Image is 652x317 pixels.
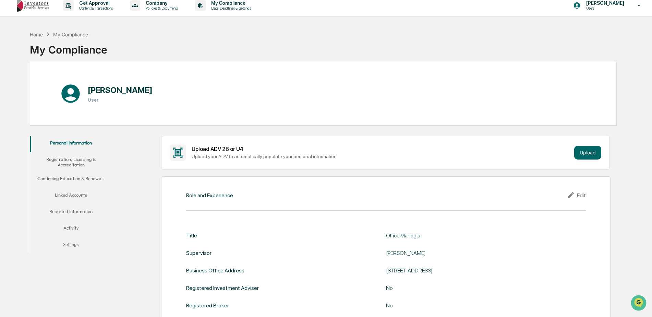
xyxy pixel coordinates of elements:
[386,250,557,256] div: [PERSON_NAME]
[30,136,112,152] button: Personal Information
[30,204,112,221] button: Reported Information
[30,38,107,56] div: My Compliance
[140,0,181,6] p: Company
[7,87,12,93] div: 🖐️
[386,267,557,274] div: [STREET_ADDRESS]
[68,116,83,121] span: Pylon
[192,154,571,159] div: Upload your ADV to automatically populate your personal information.
[7,52,19,65] img: 1746055101610-c473b297-6a78-478c-a979-82029cc54cd1
[186,192,233,199] div: Role and Experience
[7,100,12,106] div: 🔎
[53,32,88,37] div: My Compliance
[192,146,571,152] div: Upload ADV 2B or U4
[30,188,112,204] button: Linked Accounts
[30,32,43,37] div: Home
[30,221,112,237] button: Activity
[30,237,112,254] button: Settings
[186,302,229,309] div: Registered Broker
[48,116,83,121] a: Powered byPylon
[574,146,601,160] button: Upload
[186,250,212,256] div: Supervisor
[386,302,557,309] div: No
[386,232,557,239] div: Office Manager
[23,59,87,65] div: We're available if you need us!
[4,97,46,109] a: 🔎Data Lookup
[23,52,112,59] div: Start new chat
[57,86,85,93] span: Attestations
[206,6,254,11] p: Data, Deadlines & Settings
[30,172,112,188] button: Continuing Education & Renewals
[7,14,125,25] p: How can we help?
[30,152,112,172] button: Registration, Licensing & Accreditation
[4,84,47,96] a: 🖐️Preclearance
[581,6,628,11] p: Users
[140,6,181,11] p: Policies & Documents
[88,85,153,95] h1: [PERSON_NAME]
[186,232,197,239] div: Title
[47,84,88,96] a: 🗄️Attestations
[74,6,116,11] p: Content & Transactions
[30,136,112,254] div: secondary tabs example
[117,55,125,63] button: Start new chat
[186,285,259,291] div: Registered Investment Adviser
[50,87,55,93] div: 🗄️
[630,294,649,313] iframe: Open customer support
[88,97,153,103] h3: User
[186,267,244,274] div: Business Office Address
[386,285,557,291] div: No
[567,191,586,199] div: Edit
[581,0,628,6] p: [PERSON_NAME]
[74,0,116,6] p: Get Approval
[206,0,254,6] p: My Compliance
[14,99,43,106] span: Data Lookup
[14,86,44,93] span: Preclearance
